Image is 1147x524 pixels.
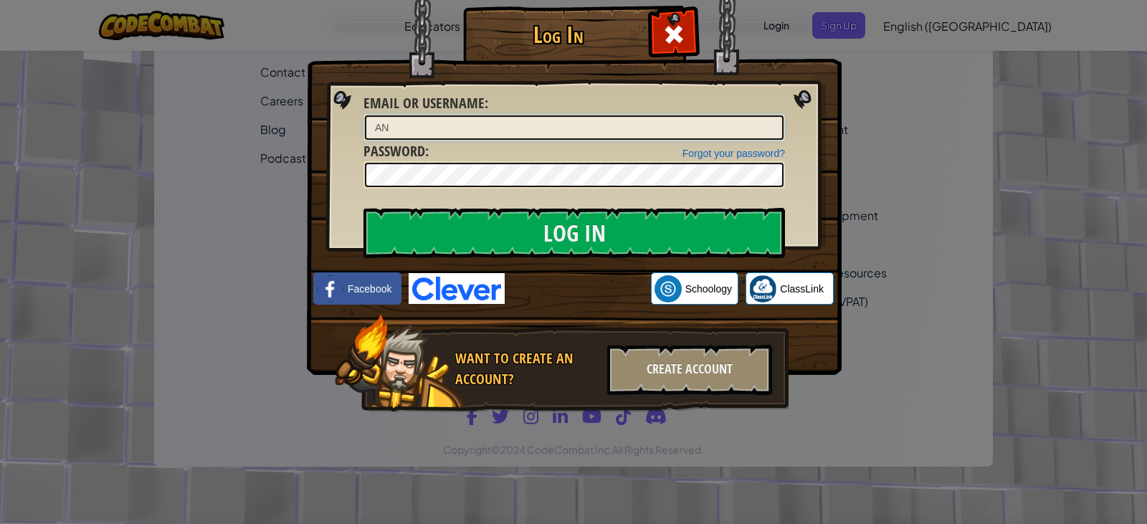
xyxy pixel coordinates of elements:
span: Facebook [348,282,391,296]
img: facebook_small.png [317,275,344,303]
img: clever-logo-blue.png [409,273,505,304]
input: Log In [363,208,785,258]
img: schoology.png [655,275,682,303]
h1: Log In [467,22,649,47]
div: Want to create an account? [455,348,599,389]
iframe: Sign in with Google Button [505,273,651,305]
span: Email or Username [363,93,485,113]
span: Password [363,141,425,161]
a: Forgot your password? [682,148,785,159]
span: Schoology [685,282,732,296]
label: : [363,141,429,162]
span: ClassLink [780,282,824,296]
label: : [363,93,488,114]
div: Create Account [607,345,772,395]
img: classlink-logo-small.png [749,275,776,303]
